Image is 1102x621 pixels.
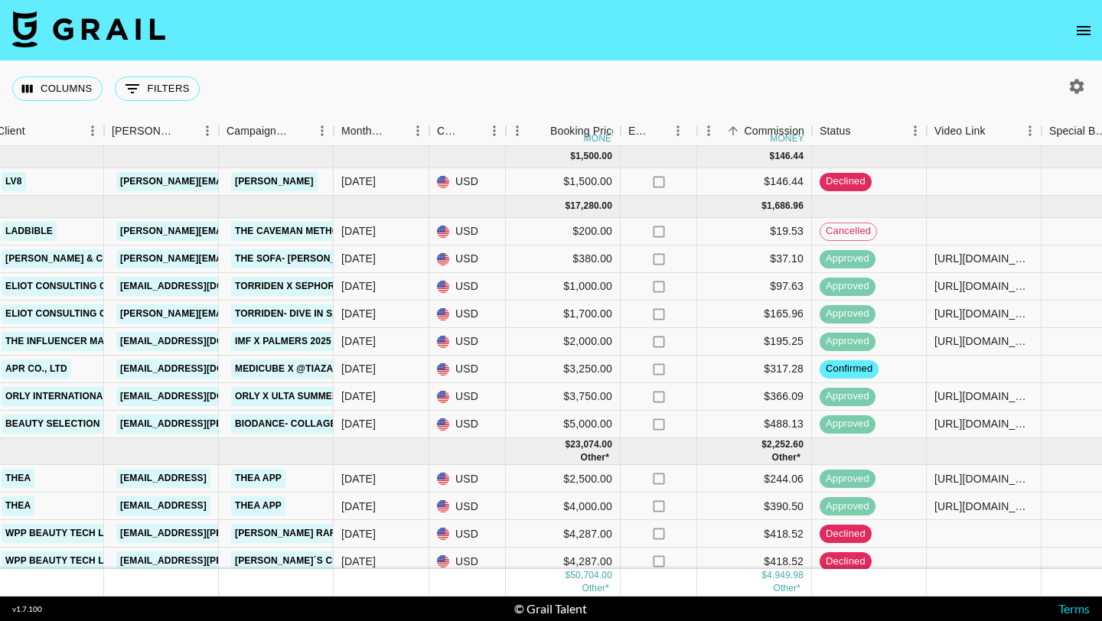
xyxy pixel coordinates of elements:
div: $418.52 [697,520,812,548]
a: [EMAIL_ADDRESS] [116,496,210,515]
div: © Grail Talent [514,601,587,616]
div: $165.96 [697,301,812,328]
div: money [584,134,618,143]
div: $97.63 [697,273,812,301]
div: Jun '25 [341,174,376,189]
div: USD [429,548,506,575]
div: Booking Price [550,116,618,146]
a: ORLY International [2,387,112,406]
a: [PERSON_NAME]´s CCDS Sept campaign [231,551,436,571]
span: approved [820,389,875,404]
a: IMF x Palmers 2025 [231,332,335,351]
div: Aug '25 [341,526,376,541]
div: 4,949.98 [767,570,804,583]
div: $2,500.00 [506,465,621,493]
a: Terms [1058,601,1090,616]
button: Menu [667,119,690,142]
button: Sort [25,120,47,141]
div: $390.50 [697,493,812,520]
div: $4,287.00 [506,548,621,575]
div: Expenses: Remove Commission? [621,116,697,146]
div: Booker [104,116,219,146]
div: $ [565,570,570,583]
div: Aug '25 [341,554,376,569]
button: Sort [174,120,196,141]
button: Sort [289,120,311,141]
div: https://www.tiktok.com/@allriyt/video/7527344612793388301?_r=1&_t=ZN-8y3NHTPtPVu [934,389,1033,404]
div: Commission [744,116,804,146]
img: Grail Talent [12,11,165,47]
div: Currency [429,116,506,146]
a: The Caveman Method Interview [231,222,404,241]
a: LADBIBLE [2,222,57,241]
button: Menu [81,119,104,142]
div: USD [429,328,506,356]
div: Campaign (Type) [227,116,289,146]
a: [EMAIL_ADDRESS][PERSON_NAME][DOMAIN_NAME] [116,415,366,434]
a: Thea [2,469,34,488]
div: $ [761,438,767,451]
button: Sort [650,120,671,141]
div: 17,280.00 [570,200,612,213]
div: Jul '25 [341,278,376,294]
span: declined [820,554,872,569]
a: Torriden- Dive in Serum [231,304,364,324]
button: Menu [483,119,506,142]
span: AU$ 9,432.00 [580,452,609,463]
div: https://www.tiktok.com/@allriyt/video/7531146827391847694 [934,306,1033,321]
div: USD [429,383,506,411]
div: Jul '25 [341,306,376,321]
button: Sort [851,120,872,141]
div: $4,287.00 [506,520,621,548]
button: Menu [506,119,529,142]
div: https://www.tiktok.com/@allriyt/video/7543379784227769655 [934,471,1033,486]
div: https://www.instagram.com/p/DMYkRM_Ry0X/ [934,278,1033,294]
a: Beauty Selection [2,415,104,434]
div: https://www.tiktok.com/@allriyt/video/7532209587466947895?_r=1&_t=ZN-8yPgcM5Edeg [934,333,1033,349]
span: approved [820,252,875,266]
a: The Sofa- [PERSON_NAME] [231,249,370,268]
div: $ [570,150,575,163]
div: Video Link [927,116,1042,146]
button: Select columns [12,76,103,101]
div: 1,500.00 [575,150,612,163]
div: $244.06 [697,465,812,493]
div: Currency [437,116,461,146]
div: $1,000.00 [506,273,621,301]
a: APR Co., Ltd [2,359,71,379]
div: $317.28 [697,356,812,383]
button: open drawer [1068,15,1099,46]
div: $418.52 [697,548,812,575]
button: Menu [904,119,927,142]
a: [EMAIL_ADDRESS][DOMAIN_NAME] [116,359,288,379]
a: [EMAIL_ADDRESS] [116,469,210,488]
span: declined [820,527,872,541]
a: [EMAIL_ADDRESS][DOMAIN_NAME] [116,277,288,296]
a: WPP Beauty Tech Labs [2,524,128,543]
div: Jul '25 [341,361,376,376]
div: $1,700.00 [506,301,621,328]
div: Jul '25 [341,333,376,349]
div: Aug '25 [341,471,376,486]
div: $5,000.00 [506,411,621,438]
div: $380.00 [506,245,621,273]
a: WPP Beauty Tech Labs [2,551,128,571]
div: $200.00 [506,218,621,245]
a: The Influencer Marketing Factory [2,332,197,351]
button: Show filters [115,76,200,101]
span: approved [820,472,875,486]
span: approved [820,334,875,349]
a: [PERSON_NAME][EMAIL_ADDRESS][DOMAIN_NAME] [116,222,366,241]
div: https://www.tiktok.com/@noabruser/video/7523748588539677983?_t=ZN-8xmsYj2Iumc&_r=1 [934,251,1033,266]
a: Torriden x Sephora [231,277,345,296]
button: Menu [311,119,334,142]
div: $195.25 [697,328,812,356]
div: USD [429,356,506,383]
div: $4,000.00 [506,493,621,520]
a: [EMAIL_ADDRESS][DOMAIN_NAME] [116,387,288,406]
div: money [770,134,804,143]
span: cancelled [820,224,876,239]
div: $3,250.00 [506,356,621,383]
a: Biodance- Collage Cleansing Duo [231,415,422,434]
div: Status [812,116,927,146]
